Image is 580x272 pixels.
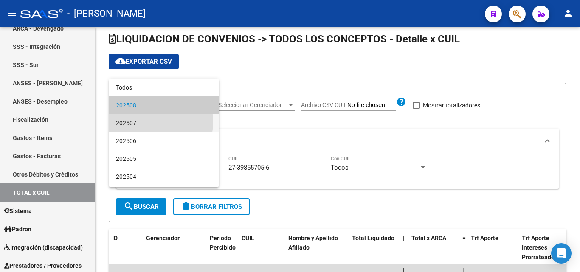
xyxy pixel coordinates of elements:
span: 202508 [116,96,212,114]
span: 202505 [116,150,212,168]
span: 202506 [116,132,212,150]
span: Todos [116,79,212,96]
div: Open Intercom Messenger [551,243,572,264]
span: 202507 [116,114,212,132]
span: 202503 [116,185,212,203]
span: 202504 [116,168,212,185]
